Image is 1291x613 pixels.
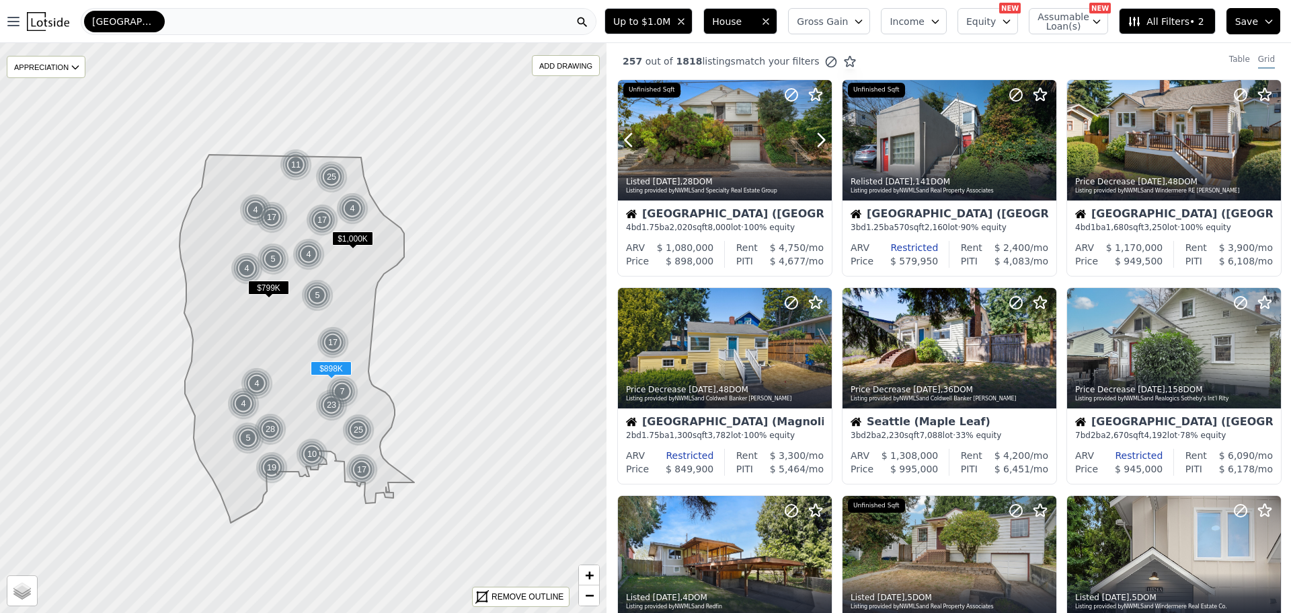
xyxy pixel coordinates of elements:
div: [GEOGRAPHIC_DATA] ([GEOGRAPHIC_DATA]) [626,209,824,222]
span: $ 1,170,000 [1106,242,1163,253]
span: $ 6,108 [1219,256,1255,266]
div: 2 bd 1.75 ba sqft lot · 100% equity [626,430,824,441]
time: 2025-08-16 15:44 [886,177,913,186]
div: /mo [758,241,824,254]
img: g1.png [280,149,313,181]
img: Lotside [27,12,69,31]
span: $ 3,900 [1219,242,1255,253]
div: 19 [256,452,288,484]
a: Relisted [DATE],141DOMListing provided byNWMLSand Real Property AssociatesUnfinished SqftHouse[GE... [842,79,1056,277]
div: Restricted [869,241,938,254]
button: Assumable Loan(s) [1029,8,1108,34]
div: Listing provided by NWMLS and Coldwell Banker [PERSON_NAME] [851,395,1050,403]
span: $ 3,300 [770,450,806,461]
div: 10 [296,438,328,470]
div: 4 [227,388,260,420]
div: ARV [626,241,645,254]
img: House [851,209,861,219]
div: ARV [626,449,645,462]
div: Listed , 28 DOM [626,176,825,187]
div: 23 [315,389,348,421]
div: Seattle (Maple Leaf) [851,417,1048,430]
a: Price Decrease [DATE],158DOMListing provided byNWMLSand Realogics Sotheby's Int'l RltyHouse[GEOGR... [1066,287,1280,484]
div: /mo [978,254,1048,268]
a: Price Decrease [DATE],48DOMListing provided byNWMLSand Windermere RE [PERSON_NAME]House[GEOGRAPHI... [1066,79,1280,277]
div: Listing provided by NWMLS and Real Property Associates [851,603,1050,611]
span: $ 6,090 [1219,450,1255,461]
time: 2025-08-15 20:22 [877,593,905,602]
img: g1.png [296,438,329,470]
img: g1.png [315,389,348,421]
div: Price [626,254,649,268]
div: 7 [326,375,358,408]
span: Assumable Loan(s) [1038,12,1081,31]
div: $898K [311,361,352,381]
div: 4 bd 1 ba sqft lot · 100% equity [1075,222,1273,233]
span: $ 4,200 [994,450,1030,461]
time: 2025-08-16 15:59 [653,177,680,186]
span: 2,670 [1106,431,1129,440]
img: House [626,417,637,427]
div: 5 [301,279,334,312]
span: $ 4,677 [770,256,806,266]
img: g1.png [256,452,288,484]
span: 570 [894,223,910,232]
span: $ 945,000 [1115,464,1163,474]
img: g1.png [254,413,287,445]
div: 17 [256,201,288,233]
div: Restricted [645,449,713,462]
div: NEW [999,3,1021,13]
span: Gross Gain [797,15,848,28]
span: $ 898,000 [666,256,713,266]
span: $ 995,000 [890,464,938,474]
div: 5 [232,422,264,454]
span: 2,020 [670,223,693,232]
div: 4 [241,367,273,400]
img: House [851,417,861,427]
div: REMOVE OUTLINE [492,591,563,603]
div: ARV [1075,241,1094,254]
div: $1,000K [332,231,373,251]
div: 5 [257,243,289,275]
img: g1.png [306,204,339,236]
div: [GEOGRAPHIC_DATA] (Magnolia) [626,417,824,430]
span: $ 4,083 [994,256,1030,266]
a: Price Decrease [DATE],48DOMListing provided byNWMLSand Coldwell Banker [PERSON_NAME]House[GEOGRAP... [617,287,831,484]
span: $ 1,080,000 [657,242,714,253]
img: House [1075,209,1086,219]
div: 17 [346,454,378,486]
div: [GEOGRAPHIC_DATA] ([GEOGRAPHIC_DATA]) [851,209,1048,222]
div: Price [1075,462,1098,476]
a: Layers [7,576,37,606]
div: Price [851,462,873,476]
div: /mo [753,462,824,476]
div: Listing provided by NWMLS and Windermere RE [PERSON_NAME] [1075,187,1274,195]
img: House [626,209,637,219]
span: Income [890,15,925,28]
button: Equity [957,8,1018,34]
span: $ 6,451 [994,464,1030,474]
span: [GEOGRAPHIC_DATA] [92,15,157,28]
div: 4 [231,252,263,285]
div: ARV [851,449,869,462]
div: Price [626,462,649,476]
div: /mo [753,254,824,268]
img: g1.png [342,414,375,446]
div: /mo [1207,241,1273,254]
img: g1.png [301,279,334,312]
button: Save [1226,8,1280,34]
time: 2025-08-16 15:00 [689,385,716,394]
span: 257 [623,56,642,67]
a: Zoom out [579,585,599,606]
div: 3 bd 1.25 ba sqft lot · 90% equity [851,222,1048,233]
span: 4,192 [1144,431,1167,440]
img: g1.png [241,367,274,400]
div: Price [1075,254,1098,268]
div: /mo [978,462,1048,476]
img: g1.png [239,194,272,226]
div: Grid [1258,54,1275,69]
span: 2,230 [882,431,904,440]
div: /mo [1207,449,1273,462]
div: Listed , 5 DOM [851,592,1050,603]
button: Up to $1.0M [604,8,693,34]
